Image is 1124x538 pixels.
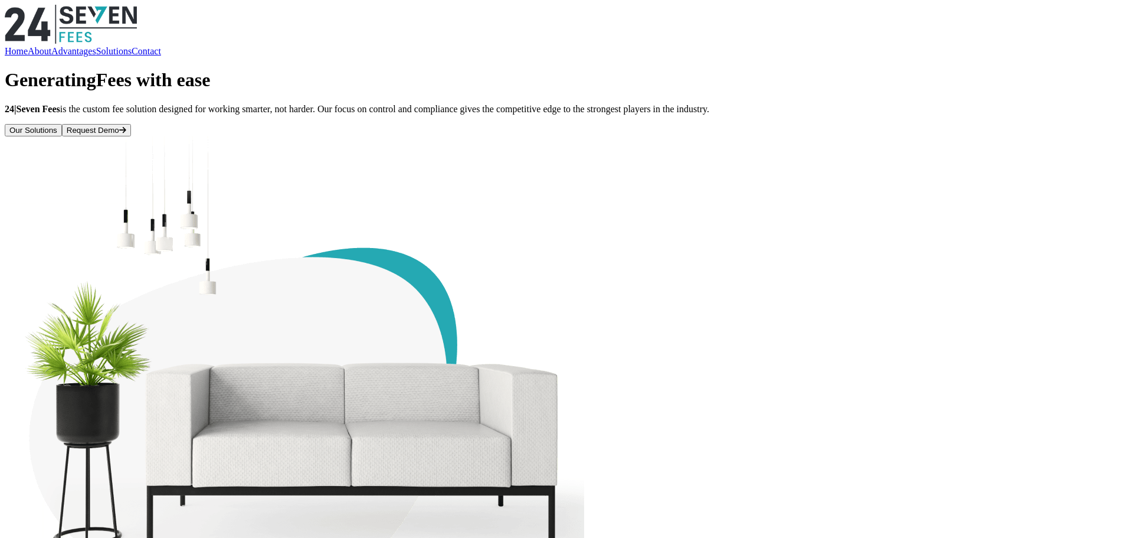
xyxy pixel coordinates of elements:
button: Our Solutions [5,124,62,136]
a: About [28,46,51,56]
b: 24|Seven Fees [5,104,60,114]
a: Contact [132,46,161,56]
p: is the custom fee solution designed for working smarter, not harder. Our focus on control and com... [5,104,1119,115]
a: Solutions [96,46,132,56]
b: Generating [5,69,96,90]
h1: Fees with ease [5,69,1119,91]
img: 24|Seven Fees Logo [5,5,137,44]
a: Home [5,46,28,56]
button: Request Demo [62,124,131,136]
a: Advantages [51,46,96,56]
